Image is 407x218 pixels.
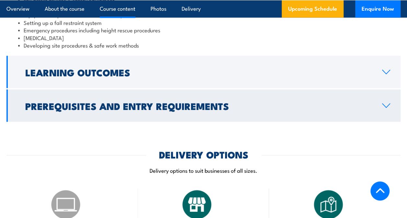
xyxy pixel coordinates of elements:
h2: DELIVERY OPTIONS [159,150,248,158]
a: Prerequisites and Entry Requirements [6,90,401,122]
li: Developing site procedures & safe work methods [18,41,389,49]
li: Setting up a fall restraint system [18,19,389,26]
li: [MEDICAL_DATA] [18,34,389,41]
h2: Prerequisites and Entry Requirements [25,102,372,110]
p: Delivery options to suit businesses of all sizes. [6,167,401,174]
h2: Learning Outcomes [25,68,372,76]
a: Learning Outcomes [6,56,401,88]
li: Emergency procedures including height rescue procedures [18,26,389,34]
